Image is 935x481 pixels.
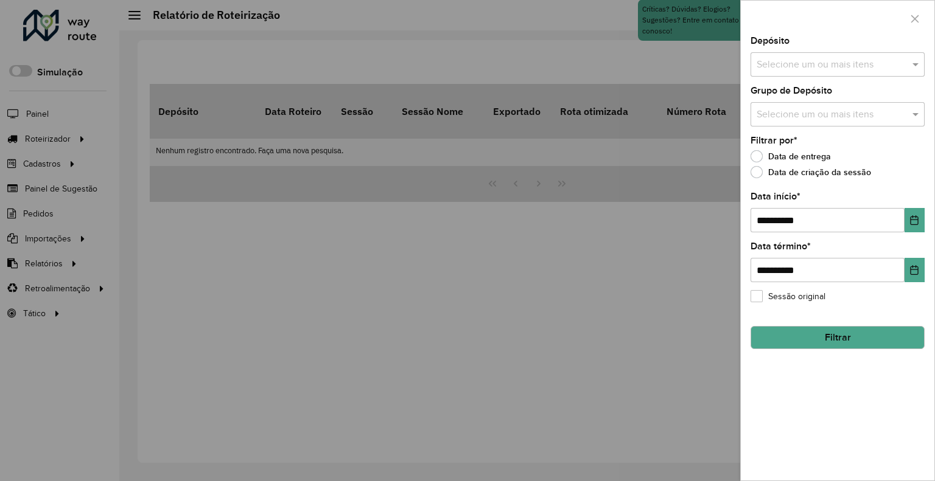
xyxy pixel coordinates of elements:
[905,208,925,232] button: Choose Date
[751,290,825,303] label: Sessão original
[751,150,831,162] label: Data de entrega
[751,166,871,178] label: Data de criação da sessão
[751,33,790,48] label: Depósito
[751,239,811,254] label: Data término
[905,258,925,282] button: Choose Date
[751,189,800,204] label: Data início
[751,83,832,98] label: Grupo de Depósito
[751,326,925,349] button: Filtrar
[751,133,797,148] label: Filtrar por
